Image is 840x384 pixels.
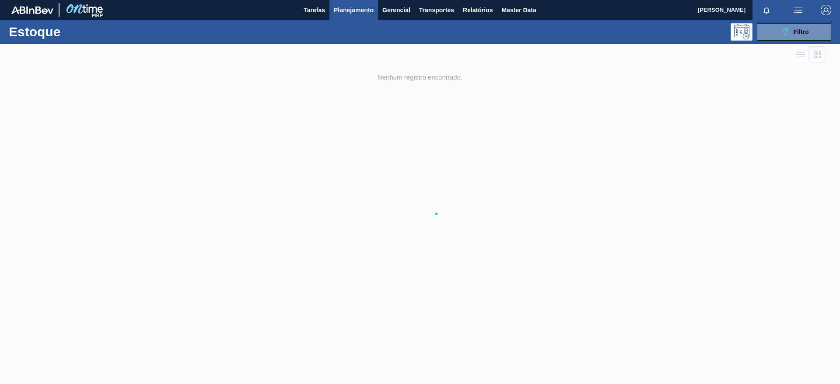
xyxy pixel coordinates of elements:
[501,5,536,15] span: Master Data
[419,5,454,15] span: Transportes
[752,4,780,16] button: Notificações
[382,5,410,15] span: Gerencial
[731,23,752,41] div: Pogramando: nenhum usuário selecionado
[11,6,53,14] img: TNhmsLtSVTkK8tSr43FrP2fwEKptu5GPRR3wAAAABJRU5ErkJggg==
[304,5,325,15] span: Tarefas
[821,5,831,15] img: Logout
[463,5,493,15] span: Relatórios
[794,28,809,35] span: Filtro
[793,5,803,15] img: userActions
[334,5,374,15] span: Planejamento
[9,27,140,37] h1: Estoque
[757,23,831,41] button: Filtro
